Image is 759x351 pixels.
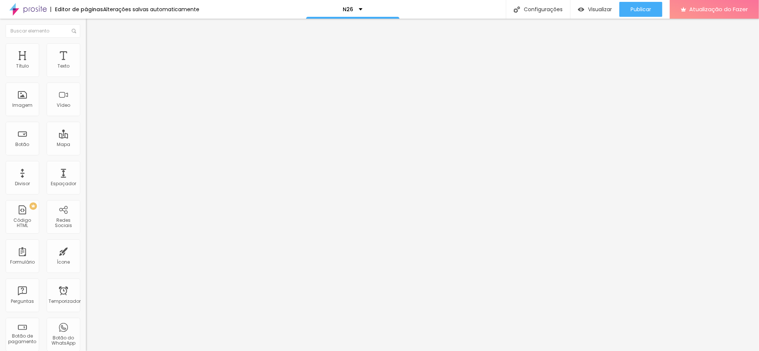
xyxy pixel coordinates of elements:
font: Atualização do Fazer [689,5,748,13]
font: Temporizador [49,298,81,304]
font: Botão de pagamento [9,333,37,344]
font: Divisor [15,180,30,187]
iframe: Editor [86,19,759,351]
font: Publicar [631,6,651,13]
font: Vídeo [57,102,70,108]
font: Espaçador [51,180,76,187]
div: Alterações salvas automaticamente [103,7,199,12]
font: N26 [343,6,353,13]
font: Editor de páginas [55,6,103,13]
font: Botão [16,141,29,147]
font: Código HTML [14,217,31,229]
font: Formulário [10,259,35,265]
font: Título [16,63,29,69]
img: Ícone [514,6,520,13]
button: Publicar [619,2,662,17]
img: Ícone [72,29,76,33]
input: Buscar elemento [6,24,80,38]
font: Visualizar [588,6,612,13]
font: Configurações [524,6,563,13]
font: Redes Sociais [55,217,72,229]
font: Imagem [12,102,32,108]
font: Perguntas [11,298,34,304]
font: Texto [57,63,69,69]
font: Botão do WhatsApp [52,335,75,346]
img: view-1.svg [578,6,584,13]
font: Mapa [57,141,70,147]
button: Visualizar [570,2,619,17]
font: Ícone [57,259,70,265]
